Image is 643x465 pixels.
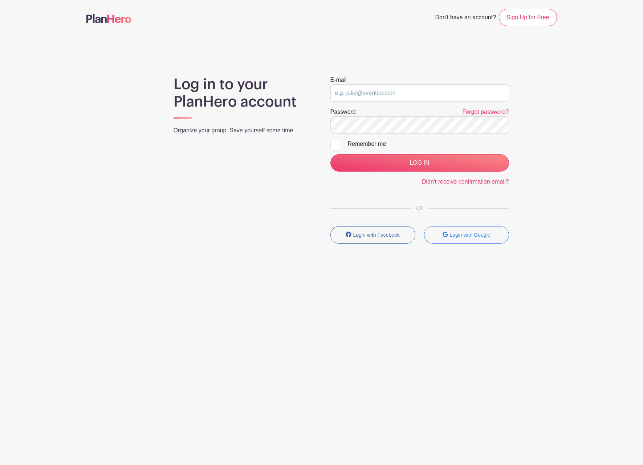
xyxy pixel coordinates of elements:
[330,76,347,84] label: E-mail
[435,10,496,26] span: Don't have an account?
[422,179,509,185] a: Didn't receive confirmation email?
[330,226,415,244] button: Login with Facebook
[424,226,509,244] button: Login with Google
[330,108,356,116] label: Password
[411,206,429,211] span: OR
[174,76,313,111] h1: Log in to your PlanHero account
[353,232,400,238] small: Login with Facebook
[174,126,313,135] p: Organize your group. Save yourself some time.
[499,9,557,26] a: Sign Up for Free
[330,154,509,172] input: LOG IN
[330,84,509,102] input: e.g. julie@eventco.com
[86,14,131,23] img: logo-507f7623f17ff9eddc593b1ce0a138ce2505c220e1c5a4e2b4648c50719b7d32.svg
[462,109,509,115] a: Forgot password?
[449,232,490,238] small: Login with Google
[348,140,509,148] div: Remember me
